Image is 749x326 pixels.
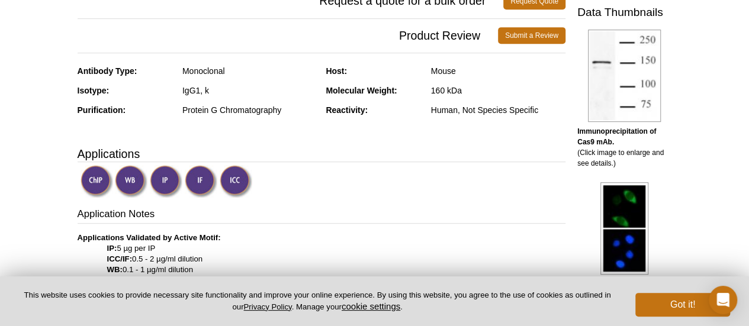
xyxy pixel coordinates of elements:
[326,105,368,115] strong: Reactivity:
[588,30,661,122] img: Cas9 antibody (mAb) tested by immunoprecipitation.
[78,233,565,275] p: 5 µg per IP 0.5 - 2 µg/ml dilution 0.1 - 1 µg/ml dilution
[431,85,565,96] div: 160 kDa
[78,27,498,44] span: Product Review
[220,165,252,198] img: Immunocytochemistry Validated
[107,265,123,274] strong: WB:
[577,7,672,18] h2: Data Thumbnails
[182,85,317,96] div: IgG1, k
[182,105,317,115] div: Protein G Chromatography
[182,66,317,76] div: Monoclonal
[150,165,182,198] img: Immunoprecipitation Validated
[326,86,397,95] strong: Molecular Weight:
[78,207,565,224] h3: Application Notes
[19,290,616,312] p: This website uses cookies to provide necessary site functionality and improve your online experie...
[600,182,648,275] img: Cas9 antibody (mAb) tested by immunofluorescence.
[342,301,400,311] button: cookie settings
[431,105,565,115] div: Human, Not Species Specific
[78,86,110,95] strong: Isotype:
[243,302,291,311] a: Privacy Policy
[577,127,656,146] b: Immunoprecipitation of Cas9 mAb.
[78,66,137,76] strong: Antibody Type:
[635,293,730,317] button: Got it!
[115,165,147,198] img: Western Blot Validated
[78,233,221,242] b: Applications Validated by Active Motif:
[498,27,565,44] a: Submit a Review
[326,66,347,76] strong: Host:
[78,145,565,163] h3: Applications
[431,66,565,76] div: Mouse
[185,165,217,198] img: Immunofluorescence Validated
[577,126,672,169] p: (Click image to enlarge and see details.)
[81,165,113,198] img: ChIP Validated
[78,105,126,115] strong: Purification:
[709,286,737,314] div: Open Intercom Messenger
[107,254,133,263] strong: ICC/IF:
[107,244,117,253] strong: IP:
